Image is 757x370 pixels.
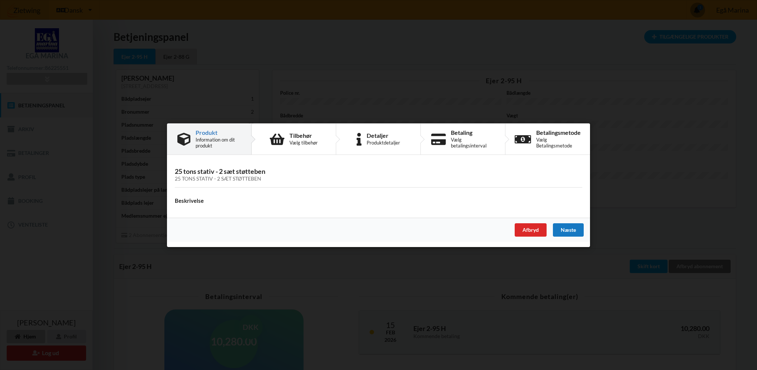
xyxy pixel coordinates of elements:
[515,223,547,236] div: Afbryd
[367,133,400,139] div: Detaljer
[196,130,241,136] div: Produkt
[451,130,495,136] div: Betaling
[451,137,495,149] div: Vælg betalingsinterval
[175,167,582,182] h3: 25 tons stativ - 2 sæt støtteben
[196,137,241,149] div: Information om dit produkt
[536,130,581,136] div: Betalingsmetode
[175,197,582,204] h4: Beskrivelse
[367,140,400,146] div: Produktdetaljer
[289,140,318,146] div: Vælg tilbehør
[536,137,581,149] div: Vælg Betalingsmetode
[289,133,318,139] div: Tilbehør
[175,175,582,182] div: 25 tons stativ - 2 sæt støtteben
[553,223,584,236] div: Næste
